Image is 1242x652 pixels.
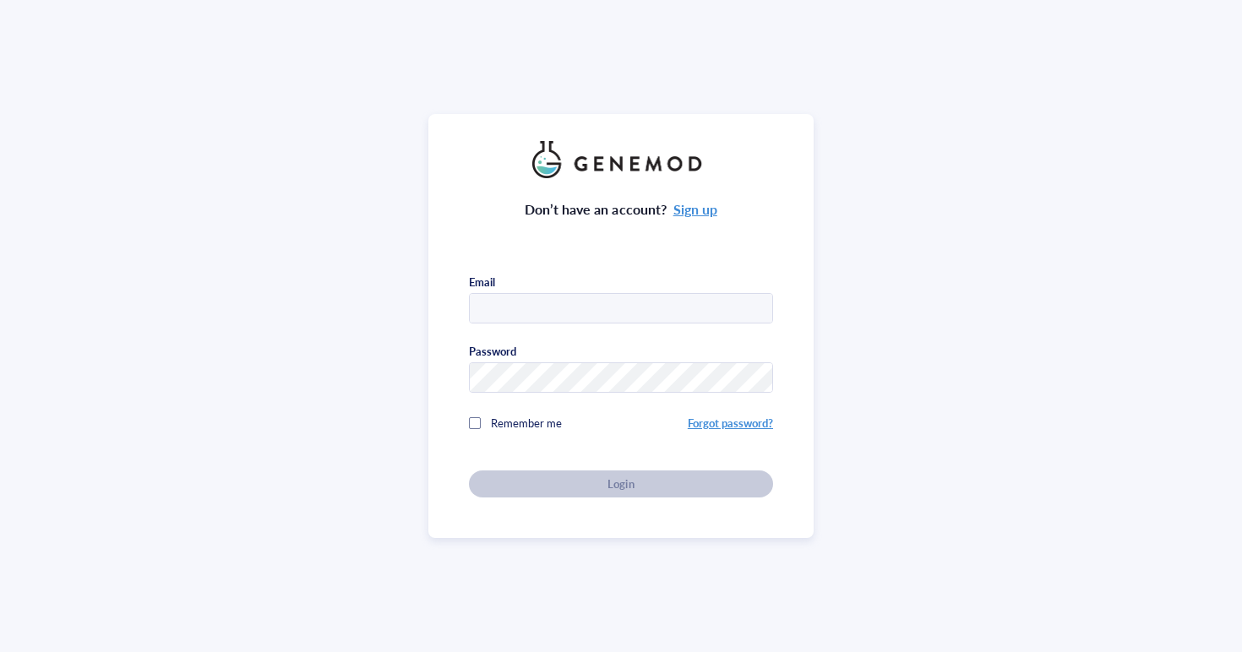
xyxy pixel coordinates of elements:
img: genemod_logo_light-BcqUzbGq.png [532,141,710,178]
div: Password [469,344,516,359]
a: Sign up [673,199,717,219]
div: Email [469,274,495,290]
span: Remember me [491,415,562,431]
a: Forgot password? [688,415,773,431]
div: Don’t have an account? [525,198,717,220]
